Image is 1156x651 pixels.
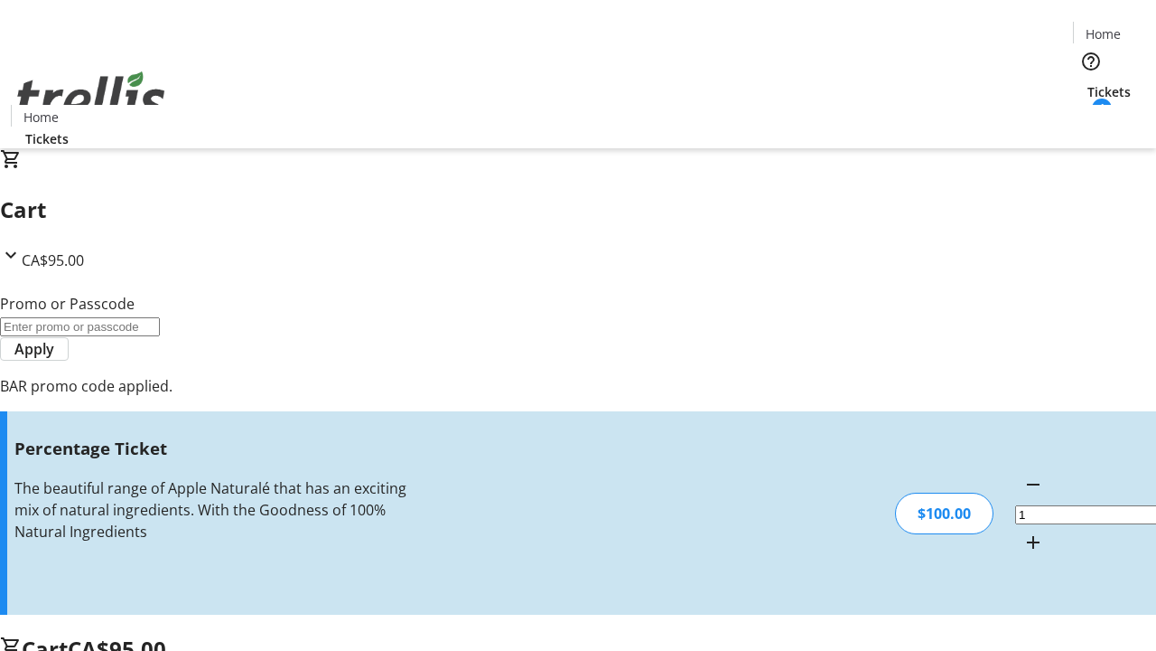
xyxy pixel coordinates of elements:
span: CA$95.00 [22,250,84,270]
span: Tickets [25,129,69,148]
button: Decrement by one [1015,467,1051,503]
div: $100.00 [895,493,993,534]
h3: Percentage Ticket [14,436,409,461]
span: Home [23,108,59,127]
a: Home [1074,24,1132,43]
a: Tickets [1073,82,1145,101]
span: Tickets [1087,82,1131,101]
div: The beautiful range of Apple Naturalé that has an exciting mix of natural ingredients. With the G... [14,477,409,542]
button: Help [1073,43,1109,80]
span: Home [1086,24,1121,43]
a: Home [12,108,70,127]
button: Cart [1073,101,1109,137]
img: Orient E2E Organization yQs7hprBS5's Logo [11,52,172,142]
span: Apply [14,338,54,360]
button: Increment by one [1015,524,1051,561]
a: Tickets [11,129,83,148]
